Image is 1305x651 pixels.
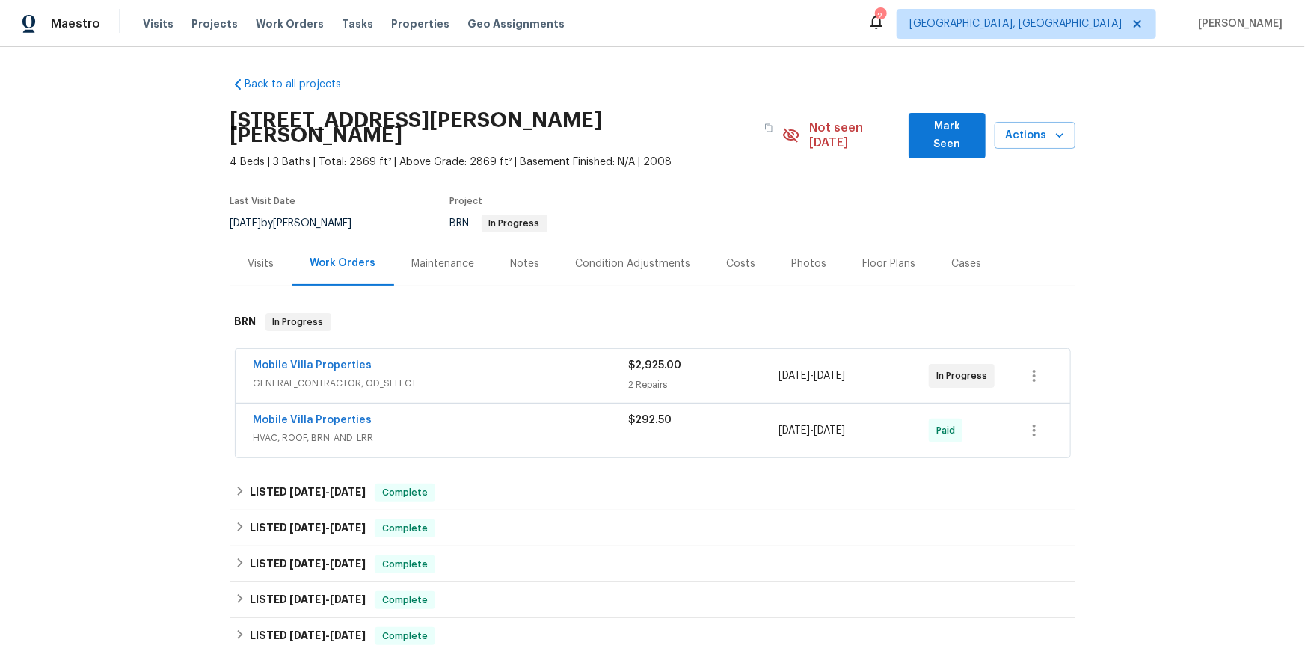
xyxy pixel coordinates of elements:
span: Geo Assignments [467,16,565,31]
div: Condition Adjustments [576,256,691,271]
span: [PERSON_NAME] [1192,16,1283,31]
h6: LISTED [250,519,366,537]
div: Floor Plans [863,256,916,271]
span: [DATE] [289,487,325,497]
span: Paid [936,423,961,438]
span: - [289,630,366,641]
h2: [STREET_ADDRESS][PERSON_NAME][PERSON_NAME] [230,113,756,143]
div: 2 [875,9,885,24]
div: Cases [952,256,982,271]
span: Projects [191,16,238,31]
span: Properties [391,16,449,31]
button: Copy Address [755,114,782,141]
span: Complete [376,557,434,572]
span: [DATE] [289,522,325,533]
div: LISTED [DATE]-[DATE]Complete [230,546,1075,582]
span: [DATE] [330,594,366,605]
a: Back to all projects [230,77,374,92]
div: LISTED [DATE]-[DATE]Complete [230,475,1075,510]
span: In Progress [936,368,993,383]
span: - [289,487,366,497]
span: 4 Beds | 3 Baths | Total: 2869 ft² | Above Grade: 2869 ft² | Basement Finished: N/A | 2008 [230,155,783,170]
div: 2 Repairs [629,377,779,392]
span: Complete [376,629,434,644]
span: Mark Seen [921,117,974,154]
h6: BRN [235,313,257,331]
span: [DATE] [814,371,845,381]
div: Work Orders [310,256,376,271]
span: [DATE] [289,594,325,605]
span: [DATE] [330,558,366,569]
span: $292.50 [629,415,672,425]
span: [DATE] [330,487,366,497]
span: [DATE] [330,630,366,641]
span: Visits [143,16,174,31]
span: Work Orders [256,16,324,31]
div: by [PERSON_NAME] [230,215,370,232]
span: Complete [376,593,434,608]
span: $2,925.00 [629,360,682,371]
span: Complete [376,521,434,536]
div: Maintenance [412,256,475,271]
h6: LISTED [250,484,366,502]
span: Actions [1007,126,1063,145]
span: - [289,522,366,533]
span: HVAC, ROOF, BRN_AND_LRR [254,431,629,445]
span: - [779,423,845,438]
span: Last Visit Date [230,197,296,206]
div: Visits [248,256,274,271]
button: Actions [995,122,1075,149]
span: [DATE] [779,371,810,381]
div: BRN In Progress [230,298,1075,346]
span: Tasks [342,19,373,29]
span: GENERAL_CONTRACTOR, OD_SELECT [254,376,629,391]
span: [DATE] [330,522,366,533]
div: Notes [511,256,540,271]
button: Mark Seen [909,113,986,158]
span: Maestro [51,16,100,31]
span: [DATE] [814,425,845,436]
span: Not seen [DATE] [809,120,900,150]
span: [DATE] [230,218,262,229]
span: Project [450,197,483,206]
span: - [779,368,845,383]
div: LISTED [DATE]-[DATE]Complete [230,510,1075,546]
span: [DATE] [289,558,325,569]
div: LISTED [DATE]-[DATE]Complete [230,582,1075,618]
span: In Progress [267,315,330,330]
h6: LISTED [250,627,366,645]
span: [GEOGRAPHIC_DATA], [GEOGRAPHIC_DATA] [909,16,1122,31]
span: Complete [376,485,434,500]
a: Mobile Villa Properties [254,415,372,425]
h6: LISTED [250,555,366,573]
span: BRN [450,218,547,229]
span: [DATE] [289,630,325,641]
a: Mobile Villa Properties [254,360,372,371]
h6: LISTED [250,591,366,609]
span: - [289,594,366,605]
span: - [289,558,366,569]
span: [DATE] [779,425,810,436]
div: Photos [792,256,827,271]
div: Costs [727,256,756,271]
span: In Progress [483,219,546,228]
